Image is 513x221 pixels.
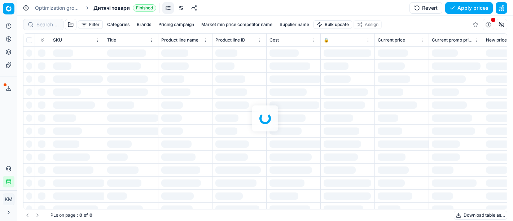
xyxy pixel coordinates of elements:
button: Revert [409,2,442,14]
span: Finished [133,4,156,12]
button: Apply prices [445,2,493,14]
button: КM [3,194,14,205]
a: Optimization groups [35,4,81,12]
span: КM [3,194,14,205]
nav: breadcrumb [35,4,156,12]
span: Дитячі товариFinished [93,4,156,12]
span: Дитячі товари [93,4,130,12]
